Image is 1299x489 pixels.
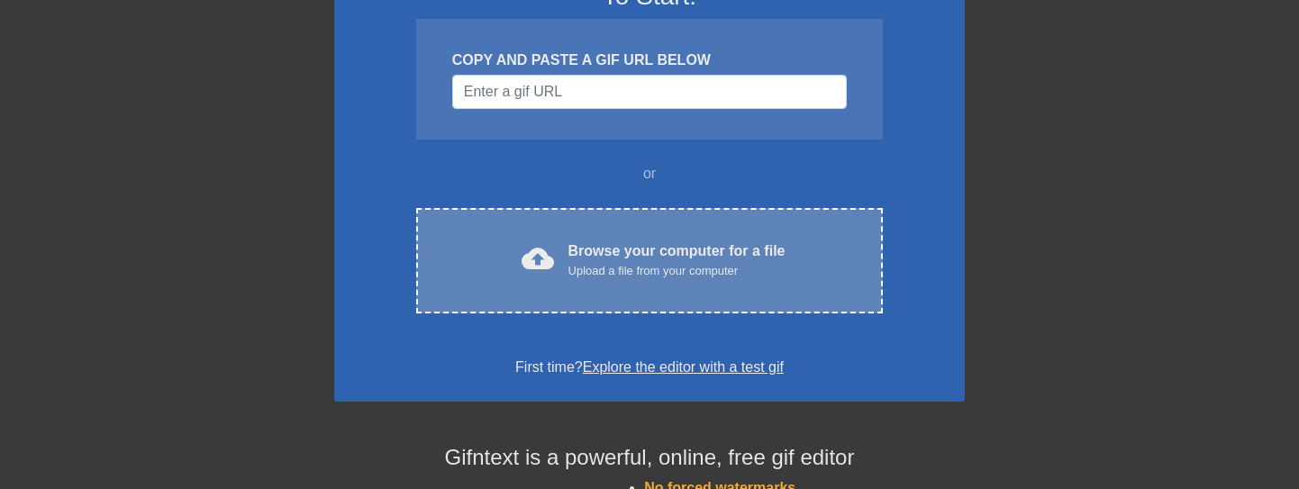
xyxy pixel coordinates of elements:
div: Upload a file from your computer [568,262,786,280]
h4: Gifntext is a powerful, online, free gif editor [334,445,965,471]
div: First time? [358,357,941,378]
span: cloud_upload [522,242,554,275]
div: COPY AND PASTE A GIF URL BELOW [452,50,847,71]
input: Username [452,75,847,109]
div: or [381,163,918,185]
div: Browse your computer for a file [568,240,786,280]
a: Explore the editor with a test gif [583,359,784,375]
